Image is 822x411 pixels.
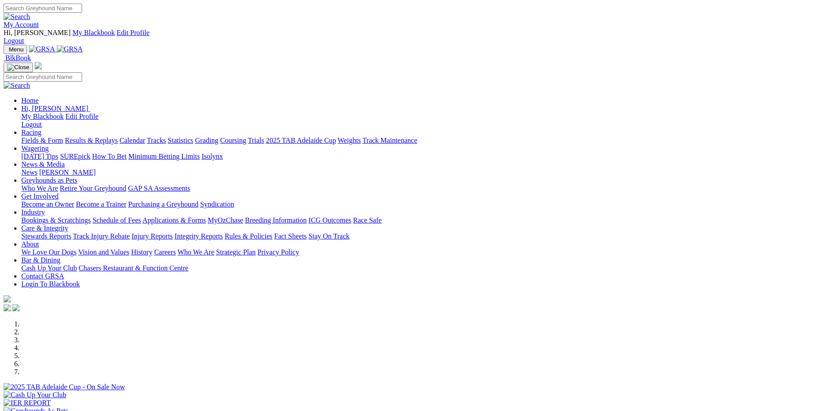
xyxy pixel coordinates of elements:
a: Become an Owner [21,200,74,208]
a: Stay On Track [308,232,349,240]
img: IER REPORT [4,399,51,407]
a: Isolynx [202,153,223,160]
div: Greyhounds as Pets [21,184,818,192]
img: logo-grsa-white.png [4,295,11,302]
a: Stewards Reports [21,232,71,240]
a: Trials [248,137,264,144]
a: Care & Integrity [21,224,68,232]
a: Who We Are [178,248,214,256]
a: My Account [4,21,39,28]
span: Menu [9,46,24,53]
a: Hi, [PERSON_NAME] [21,105,90,112]
div: Racing [21,137,818,145]
a: Weights [338,137,361,144]
a: Schedule of Fees [92,216,141,224]
a: Strategic Plan [216,248,256,256]
div: News & Media [21,168,818,176]
a: Results & Replays [65,137,118,144]
a: How To Bet [92,153,127,160]
a: About [21,240,39,248]
img: logo-grsa-white.png [35,62,42,69]
a: Edit Profile [66,113,99,120]
a: Purchasing a Greyhound [128,200,198,208]
div: Bar & Dining [21,264,818,272]
a: Logout [21,121,42,128]
img: twitter.svg [12,304,20,311]
button: Toggle navigation [4,45,27,54]
a: Track Maintenance [363,137,417,144]
a: Chasers Restaurant & Function Centre [79,264,188,272]
a: Bookings & Scratchings [21,216,91,224]
img: Cash Up Your Club [4,391,66,399]
a: Coursing [220,137,246,144]
a: Minimum Betting Limits [128,153,200,160]
a: My Blackbook [21,113,64,120]
img: Close [7,64,29,71]
a: Login To Blackbook [21,280,80,288]
a: Bar & Dining [21,256,60,264]
img: facebook.svg [4,304,11,311]
div: Get Involved [21,200,818,208]
a: Fact Sheets [274,232,307,240]
input: Search [4,72,82,82]
span: Hi, [PERSON_NAME] [4,29,71,36]
a: Applications & Forms [142,216,206,224]
img: GRSA [29,45,55,53]
div: Industry [21,216,818,224]
a: Race Safe [353,216,381,224]
a: GAP SA Assessments [128,184,190,192]
a: 2025 TAB Adelaide Cup [266,137,336,144]
img: 2025 TAB Adelaide Cup - On Sale Now [4,383,125,391]
a: BlkBook [4,54,31,62]
a: Tracks [147,137,166,144]
a: Cash Up Your Club [21,264,77,272]
a: Wagering [21,145,49,152]
a: [DATE] Tips [21,153,58,160]
div: Hi, [PERSON_NAME] [21,113,818,129]
a: Fields & Form [21,137,63,144]
a: Track Injury Rebate [73,232,130,240]
a: Become a Trainer [76,200,126,208]
a: Industry [21,208,45,216]
a: Get Involved [21,192,59,200]
a: Who We Are [21,184,58,192]
a: We Love Our Dogs [21,248,76,256]
div: About [21,248,818,256]
button: Toggle navigation [4,63,33,72]
a: Rules & Policies [225,232,273,240]
div: Wagering [21,153,818,160]
img: GRSA [57,45,83,53]
a: Racing [21,129,41,136]
a: News & Media [21,160,65,168]
div: Care & Integrity [21,232,818,240]
img: Search [4,82,30,90]
a: Injury Reports [131,232,173,240]
a: History [131,248,152,256]
a: Statistics [168,137,194,144]
a: SUREpick [60,153,90,160]
a: Breeding Information [245,216,307,224]
a: Edit Profile [117,29,150,36]
a: Calendar [119,137,145,144]
input: Search [4,4,82,13]
a: Vision and Values [78,248,129,256]
a: Logout [4,37,24,44]
a: Integrity Reports [174,232,223,240]
a: MyOzChase [208,216,243,224]
a: News [21,168,37,176]
a: Syndication [200,200,234,208]
a: Greyhounds as Pets [21,176,77,184]
a: Privacy Policy [257,248,299,256]
a: Home [21,97,39,104]
a: Contact GRSA [21,272,64,280]
a: ICG Outcomes [308,216,351,224]
a: Careers [154,248,176,256]
span: Hi, [PERSON_NAME] [21,105,88,112]
a: My Blackbook [72,29,115,36]
span: BlkBook [5,54,31,62]
img: Search [4,13,30,21]
a: Retire Your Greyhound [60,184,126,192]
a: Grading [195,137,218,144]
a: [PERSON_NAME] [39,168,95,176]
div: My Account [4,29,818,45]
